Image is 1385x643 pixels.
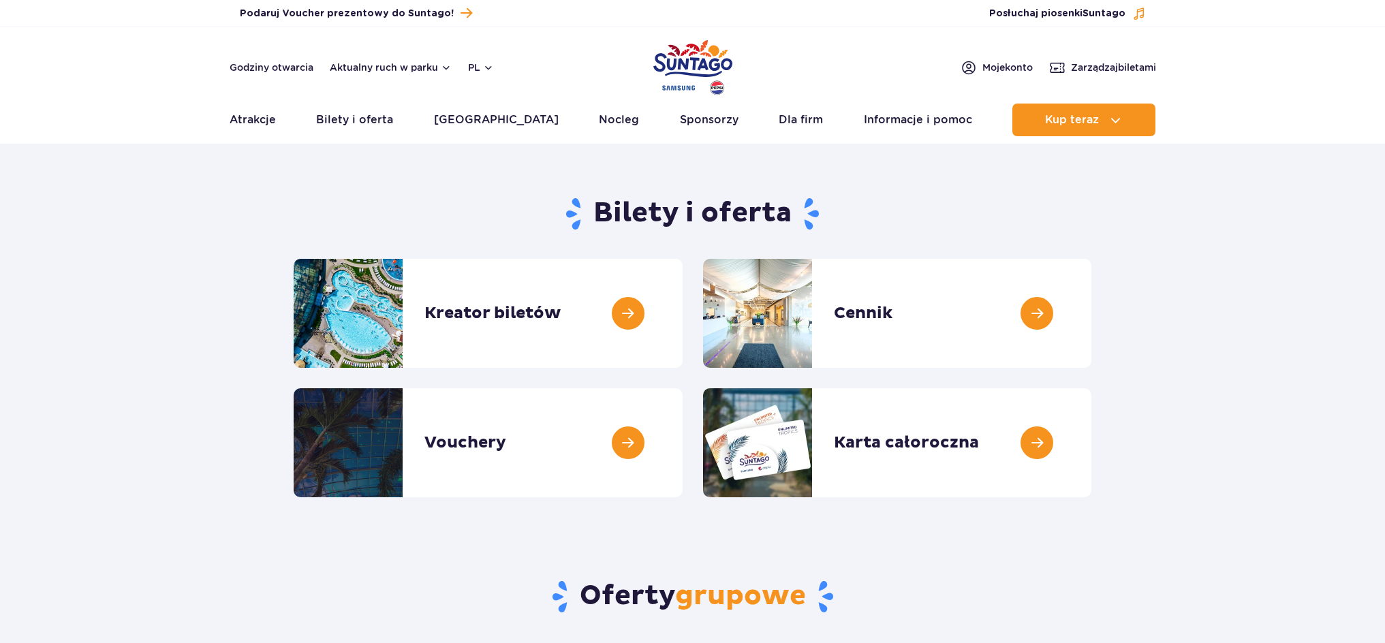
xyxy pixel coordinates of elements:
span: Kup teraz [1045,114,1099,126]
button: Posłuchaj piosenkiSuntago [989,7,1146,20]
a: Zarządzajbiletami [1049,59,1156,76]
a: Godziny otwarcia [230,61,313,74]
a: [GEOGRAPHIC_DATA] [434,104,559,136]
span: Zarządzaj biletami [1071,61,1156,74]
button: Aktualny ruch w parku [330,62,452,73]
span: Moje konto [982,61,1033,74]
a: Nocleg [599,104,639,136]
a: Mojekonto [961,59,1033,76]
h1: Bilety i oferta [294,196,1091,232]
a: Podaruj Voucher prezentowy do Suntago! [240,4,472,22]
button: pl [468,61,494,74]
a: Park of Poland [653,34,732,97]
a: Bilety i oferta [316,104,393,136]
a: Sponsorzy [680,104,738,136]
a: Atrakcje [230,104,276,136]
span: grupowe [675,579,806,613]
a: Dla firm [779,104,823,136]
span: Podaruj Voucher prezentowy do Suntago! [240,7,454,20]
a: Informacje i pomoc [864,104,972,136]
span: Posłuchaj piosenki [989,7,1125,20]
button: Kup teraz [1012,104,1155,136]
span: Suntago [1083,9,1125,18]
h2: Oferty [294,579,1091,614]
